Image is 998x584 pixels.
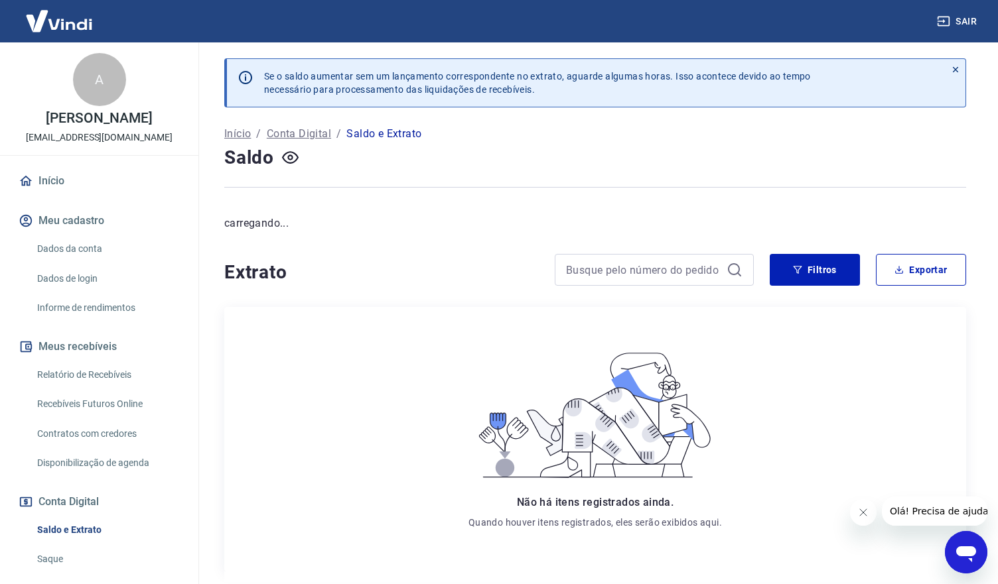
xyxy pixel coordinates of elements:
a: Saque [32,546,182,573]
a: Início [16,166,182,196]
button: Meu cadastro [16,206,182,235]
a: Dados de login [32,265,182,292]
button: Exportar [876,254,966,286]
a: Relatório de Recebíveis [32,361,182,388]
div: A [73,53,126,106]
a: Início [224,126,251,142]
button: Sair [934,9,982,34]
iframe: Mensagem da empresa [882,496,987,526]
img: Vindi [16,1,102,41]
h4: Saldo [224,145,274,171]
iframe: Fechar mensagem [850,499,877,526]
p: / [336,126,341,142]
p: Se o saldo aumentar sem um lançamento correspondente no extrato, aguarde algumas horas. Isso acon... [264,70,811,96]
a: Informe de rendimentos [32,294,182,321]
p: [PERSON_NAME] [46,111,152,125]
button: Conta Digital [16,487,182,516]
a: Saldo e Extrato [32,516,182,544]
button: Meus recebíveis [16,332,182,361]
a: Recebíveis Futuros Online [32,390,182,418]
iframe: Botão para abrir a janela de mensagens [945,531,987,573]
a: Disponibilização de agenda [32,449,182,477]
p: carregando... [224,215,966,231]
span: Olá! Precisa de ajuda? [8,9,111,20]
input: Busque pelo número do pedido [566,260,721,280]
button: Filtros [770,254,860,286]
h4: Extrato [224,259,539,286]
a: Dados da conta [32,235,182,263]
p: Saldo e Extrato [346,126,421,142]
p: / [256,126,261,142]
p: [EMAIL_ADDRESS][DOMAIN_NAME] [26,131,173,145]
p: Quando houver itens registrados, eles serão exibidos aqui. [468,516,722,529]
a: Conta Digital [267,126,331,142]
a: Contratos com credores [32,420,182,447]
span: Não há itens registrados ainda. [517,496,674,508]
